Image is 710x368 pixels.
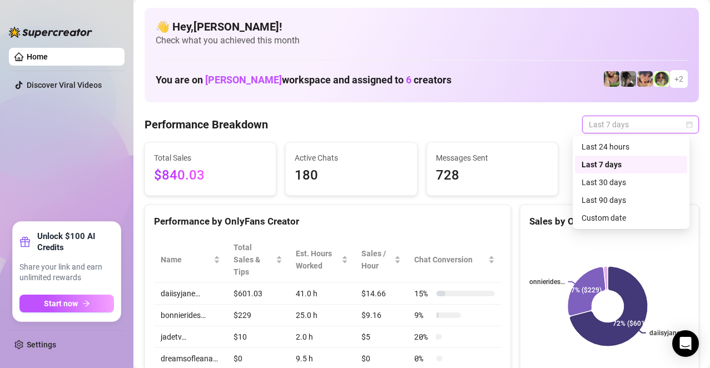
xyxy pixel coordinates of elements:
[582,176,681,188] div: Last 30 days
[296,247,340,272] div: Est. Hours Worked
[234,241,274,278] span: Total Sales & Tips
[589,116,692,133] span: Last 7 days
[355,326,408,348] td: $5
[436,152,549,164] span: Messages Sent
[355,283,408,305] td: $14.66
[154,237,227,283] th: Name
[355,305,408,326] td: $9.16
[686,121,693,128] span: calendar
[9,27,92,38] img: logo-BBDzfeDw.svg
[289,326,355,348] td: 2.0 h
[582,141,681,153] div: Last 24 hours
[205,74,282,86] span: [PERSON_NAME]
[289,283,355,305] td: 41.0 h
[408,237,502,283] th: Chat Conversion
[406,74,411,86] span: 6
[414,352,432,365] span: 0 %
[227,237,289,283] th: Total Sales & Tips
[156,74,451,86] h1: You are on workspace and assigned to creators
[156,19,688,34] h4: 👋 Hey, [PERSON_NAME] !
[161,253,211,266] span: Name
[414,309,432,321] span: 9 %
[19,236,31,247] span: gift
[582,194,681,206] div: Last 90 days
[414,287,432,300] span: 15 %
[575,173,687,191] div: Last 30 days
[355,237,408,283] th: Sales / Hour
[145,117,268,132] h4: Performance Breakdown
[414,253,486,266] span: Chat Conversion
[295,165,408,186] span: 180
[82,300,90,307] span: arrow-right
[154,283,227,305] td: daiisyjane…
[156,34,688,47] span: Check what you achieved this month
[525,278,565,286] text: bonnierides…
[37,231,114,253] strong: Unlock $100 AI Credits
[436,165,549,186] span: 728
[44,299,78,308] span: Start now
[575,209,687,227] div: Custom date
[654,71,669,87] img: jadesummersss
[620,71,636,87] img: daiisyjane
[154,326,227,348] td: jadetv…
[19,262,114,284] span: Share your link and earn unlimited rewards
[649,329,684,337] text: daiisyjane…
[361,247,392,272] span: Sales / Hour
[529,214,689,229] div: Sales by OnlyFans Creator
[637,71,653,87] img: bonnierides
[27,52,48,61] a: Home
[289,305,355,326] td: 25.0 h
[19,295,114,312] button: Start nowarrow-right
[227,305,289,326] td: $229
[154,214,502,229] div: Performance by OnlyFans Creator
[227,326,289,348] td: $10
[295,152,408,164] span: Active Chats
[154,152,267,164] span: Total Sales
[154,305,227,326] td: bonnierides…
[27,81,102,89] a: Discover Viral Videos
[674,73,683,85] span: + 2
[154,165,267,186] span: $840.03
[575,191,687,209] div: Last 90 days
[27,340,56,349] a: Settings
[575,138,687,156] div: Last 24 hours
[582,158,681,171] div: Last 7 days
[414,331,432,343] span: 20 %
[604,71,619,87] img: dreamsofleana
[575,156,687,173] div: Last 7 days
[582,212,681,224] div: Custom date
[672,330,699,357] div: Open Intercom Messenger
[227,283,289,305] td: $601.03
